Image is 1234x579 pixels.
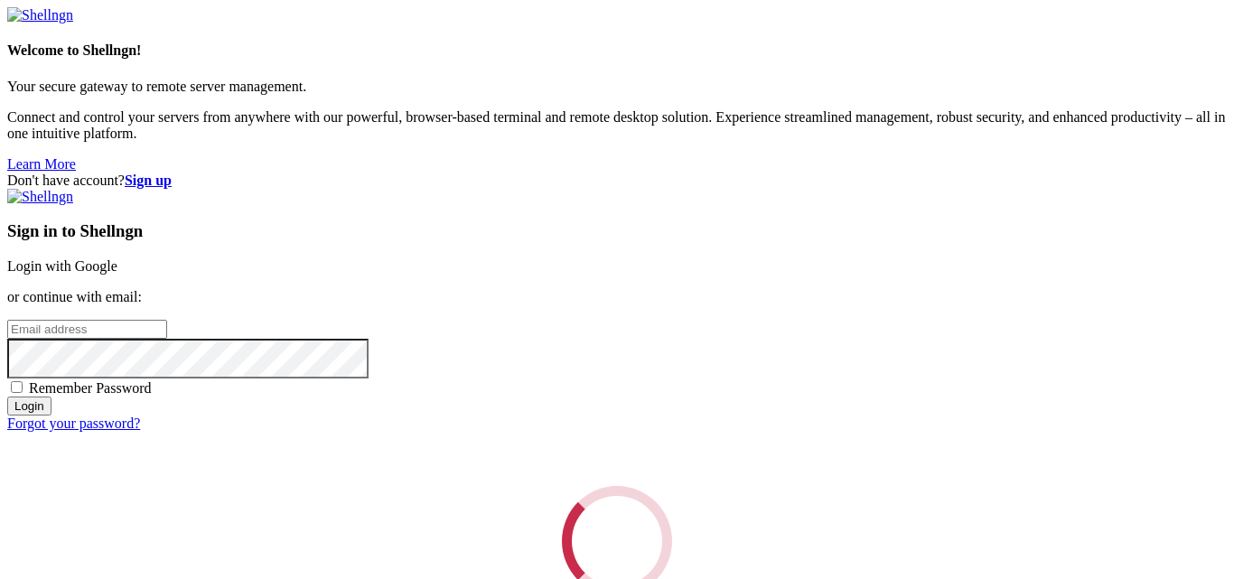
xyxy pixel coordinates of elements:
span: Remember Password [29,380,152,396]
a: Login with Google [7,258,117,274]
input: Login [7,397,51,416]
img: Shellngn [7,189,73,205]
a: Learn More [7,156,76,172]
img: Shellngn [7,7,73,23]
p: or continue with email: [7,289,1227,305]
h3: Sign in to Shellngn [7,221,1227,241]
a: Sign up [125,173,172,188]
div: Don't have account? [7,173,1227,189]
p: Your secure gateway to remote server management. [7,79,1227,95]
a: Forgot your password? [7,416,140,431]
input: Email address [7,320,167,339]
h4: Welcome to Shellngn! [7,42,1227,59]
p: Connect and control your servers from anywhere with our powerful, browser-based terminal and remo... [7,109,1227,142]
input: Remember Password [11,381,23,393]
